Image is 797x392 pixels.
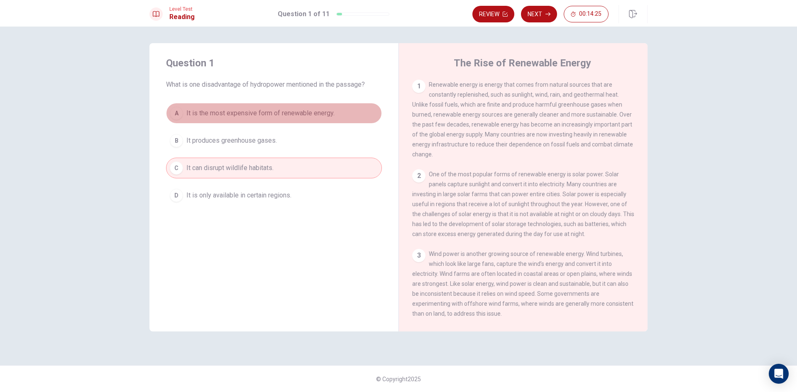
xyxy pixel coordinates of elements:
div: B [170,134,183,147]
button: AIt is the most expensive form of renewable energy. [166,103,382,124]
div: D [170,189,183,202]
h4: Question 1 [166,56,382,70]
span: Level Test [169,6,195,12]
button: DIt is only available in certain regions. [166,185,382,206]
span: Renewable energy is energy that comes from natural sources that are constantly replenished, such ... [412,81,633,158]
h4: The Rise of Renewable Energy [454,56,591,70]
button: Next [521,6,557,22]
span: What is one disadvantage of hydropower mentioned in the passage? [166,80,382,90]
div: 3 [412,249,425,262]
h1: Question 1 of 11 [278,9,330,19]
div: C [170,161,183,175]
button: CIt can disrupt wildlife habitats. [166,158,382,178]
button: Review [472,6,514,22]
span: It is only available in certain regions. [186,190,291,200]
div: Open Intercom Messenger [769,364,789,384]
span: © Copyright 2025 [376,376,421,382]
div: A [170,107,183,120]
span: One of the most popular forms of renewable energy is solar power. Solar panels capture sunlight a... [412,171,634,237]
span: It can disrupt wildlife habitats. [186,163,274,173]
span: It is the most expensive form of renewable energy. [186,108,335,118]
button: 00:14:25 [564,6,609,22]
span: Wind power is another growing source of renewable energy. Wind turbines, which look like large fa... [412,251,633,317]
span: 00:14:25 [579,11,601,17]
div: 2 [412,169,425,183]
div: 1 [412,80,425,93]
span: It produces greenhouse gases. [186,136,277,146]
button: BIt produces greenhouse gases. [166,130,382,151]
h1: Reading [169,12,195,22]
